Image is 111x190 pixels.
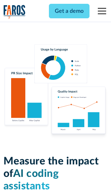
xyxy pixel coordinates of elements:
[94,3,108,19] div: menu
[3,5,26,19] a: home
[49,4,89,18] a: Get a demo
[3,44,108,139] img: Charts tracking GitHub Copilot's usage and impact on velocity and quality
[3,5,26,19] img: Logo of the analytics and reporting company Faros.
